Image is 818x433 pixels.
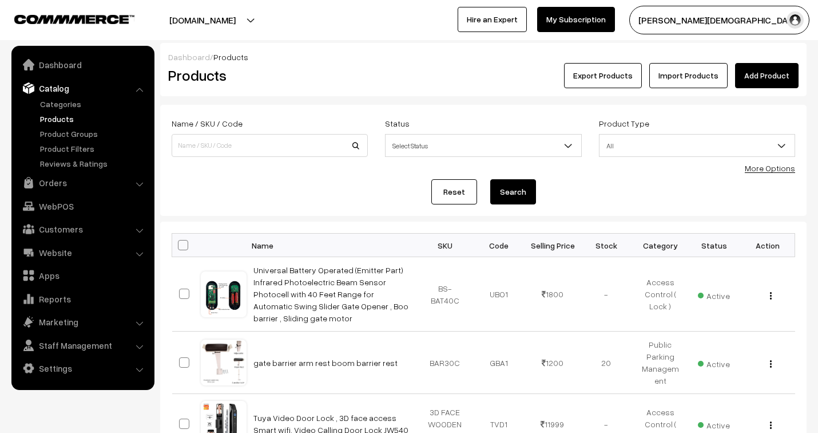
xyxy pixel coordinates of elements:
a: Apps [14,265,150,286]
img: Menu [770,422,772,429]
a: Reports [14,289,150,309]
a: Product Filters [37,143,150,155]
a: Import Products [649,63,728,88]
a: Marketing [14,312,150,332]
th: Category [633,234,687,257]
button: Export Products [564,63,642,88]
button: [PERSON_NAME][DEMOGRAPHIC_DATA] [629,6,809,34]
a: Staff Management [14,335,150,356]
td: 20 [579,332,633,394]
a: Hire an Expert [458,7,527,32]
th: Action [741,234,795,257]
a: Dashboard [14,54,150,75]
td: Public Parking Management [633,332,687,394]
a: Reset [431,179,477,204]
a: Orders [14,172,150,193]
th: SKU [418,234,472,257]
div: / [168,51,799,63]
td: BAR30C [418,332,472,394]
a: Universal Battery Operated (Emitter Part) Infrared Photoelectric Beam Sensor Photocell with 40 Fe... [253,265,408,323]
td: GBA1 [472,332,526,394]
th: Selling Price [526,234,579,257]
td: Access Control ( Lock ) [633,257,687,332]
th: Status [687,234,741,257]
a: Product Groups [37,128,150,140]
img: COMMMERCE [14,15,134,23]
th: Code [472,234,526,257]
img: Menu [770,360,772,368]
a: My Subscription [537,7,615,32]
button: [DOMAIN_NAME] [129,6,276,34]
th: Name [247,234,418,257]
img: user [787,11,804,29]
a: COMMMERCE [14,11,114,25]
label: Status [385,117,410,129]
span: Select Status [386,136,581,156]
a: Website [14,242,150,263]
a: Dashboard [168,52,210,62]
span: Active [698,416,730,431]
span: Select Status [385,134,581,157]
a: gate barrier arm rest boom barrier rest [253,358,398,368]
a: Categories [37,98,150,110]
td: UBO1 [472,257,526,332]
input: Name / SKU / Code [172,134,368,157]
th: Stock [579,234,633,257]
span: All [599,136,795,156]
button: Search [490,179,536,204]
td: 1800 [526,257,579,332]
span: Products [213,52,248,62]
a: Reviews & Ratings [37,158,150,170]
label: Name / SKU / Code [172,117,243,129]
a: Add Product [735,63,799,88]
a: Settings [14,358,150,379]
a: Products [37,113,150,125]
img: Menu [770,292,772,300]
span: Active [698,287,730,302]
td: - [579,257,633,332]
a: More Options [745,163,795,173]
td: 1200 [526,332,579,394]
a: Catalog [14,78,150,99]
span: All [599,134,795,157]
a: Customers [14,219,150,239]
span: Active [698,355,730,370]
td: BS-BAT40C [418,257,472,332]
h2: Products [168,66,367,84]
label: Product Type [599,117,649,129]
a: WebPOS [14,196,150,216]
